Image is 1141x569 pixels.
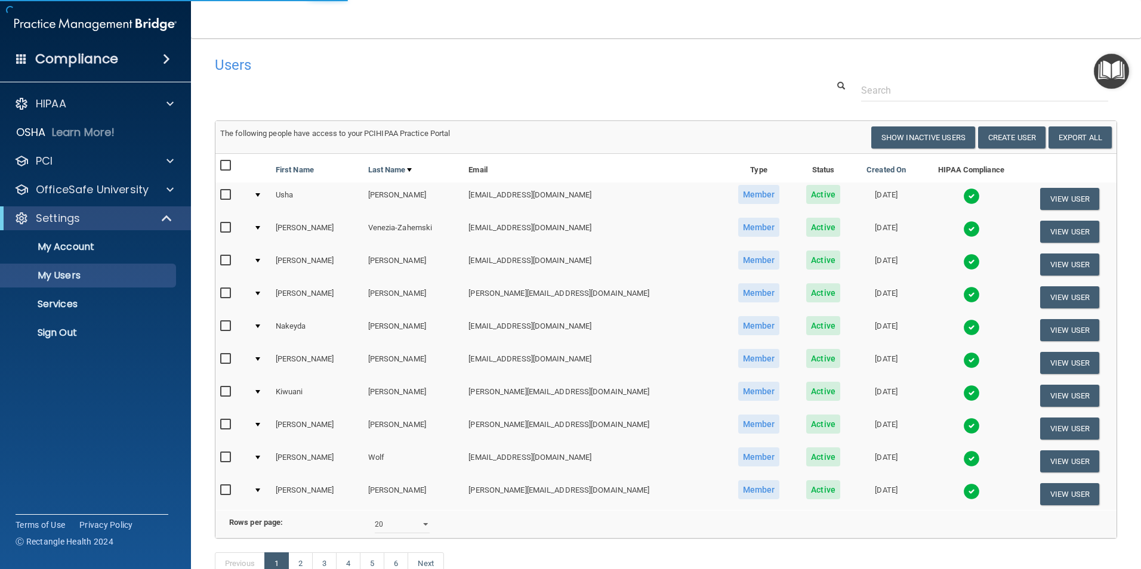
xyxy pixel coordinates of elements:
img: tick.e7d51cea.svg [963,286,980,303]
img: tick.e7d51cea.svg [963,483,980,500]
img: tick.e7d51cea.svg [963,450,980,467]
span: Member [738,415,780,434]
p: Services [8,298,171,310]
button: Show Inactive Users [871,126,975,149]
td: [PERSON_NAME] [363,281,464,314]
p: OfficeSafe University [36,183,149,197]
button: View User [1040,483,1099,505]
img: tick.e7d51cea.svg [963,418,980,434]
span: The following people have access to your PCIHIPAA Practice Portal [220,129,451,138]
td: [DATE] [853,314,920,347]
span: Active [806,185,840,204]
td: [PERSON_NAME] [363,314,464,347]
th: HIPAA Compliance [920,154,1023,183]
td: [DATE] [853,183,920,215]
td: Kiwuani [271,379,363,412]
td: [PERSON_NAME] [363,248,464,281]
h4: Compliance [35,51,118,67]
p: Sign Out [8,327,171,339]
td: Usha [271,183,363,215]
button: View User [1040,188,1099,210]
span: Member [738,447,780,466]
p: PCI [36,154,53,168]
span: Member [738,185,780,204]
button: View User [1040,319,1099,341]
td: [EMAIL_ADDRESS][DOMAIN_NAME] [464,215,724,248]
h4: Users [215,57,734,73]
td: [DATE] [853,347,920,379]
button: Open Resource Center [1094,54,1129,89]
a: Privacy Policy [79,519,133,531]
td: [PERSON_NAME] [271,478,363,510]
img: tick.e7d51cea.svg [963,385,980,401]
td: [DATE] [853,445,920,478]
button: View User [1040,221,1099,243]
a: PCI [14,154,174,168]
td: [PERSON_NAME][EMAIL_ADDRESS][DOMAIN_NAME] [464,379,724,412]
th: Type [724,154,794,183]
td: [PERSON_NAME] [271,412,363,445]
input: Search [861,79,1108,101]
p: Settings [36,211,80,225]
span: Member [738,316,780,335]
td: [EMAIL_ADDRESS][DOMAIN_NAME] [464,183,724,215]
span: Active [806,480,840,499]
td: [PERSON_NAME] [271,445,363,478]
span: Member [738,480,780,499]
td: [DATE] [853,215,920,248]
td: [EMAIL_ADDRESS][DOMAIN_NAME] [464,445,724,478]
p: Learn More! [52,125,115,140]
img: tick.e7d51cea.svg [963,352,980,369]
td: [EMAIL_ADDRESS][DOMAIN_NAME] [464,314,724,347]
p: OSHA [16,125,46,140]
a: Export All [1049,126,1112,149]
button: View User [1040,450,1099,472]
img: tick.e7d51cea.svg [963,253,980,270]
td: [EMAIL_ADDRESS][DOMAIN_NAME] [464,248,724,281]
span: Member [738,251,780,270]
td: Venezia-Zahemski [363,215,464,248]
td: [PERSON_NAME] [363,412,464,445]
a: Terms of Use [16,519,65,531]
p: HIPAA [36,97,66,111]
span: Ⓒ Rectangle Health 2024 [16,536,113,548]
th: Email [464,154,724,183]
td: [PERSON_NAME] [271,248,363,281]
span: Active [806,382,840,401]
span: Active [806,316,840,335]
p: My Users [8,270,171,282]
td: [PERSON_NAME] [363,478,464,510]
img: tick.e7d51cea.svg [963,319,980,336]
span: Active [806,349,840,368]
td: Nakeyda [271,314,363,347]
button: View User [1040,418,1099,440]
button: View User [1040,352,1099,374]
td: [DATE] [853,379,920,412]
button: View User [1040,253,1099,276]
span: Member [738,283,780,302]
span: Active [806,251,840,270]
img: PMB logo [14,13,177,36]
img: tick.e7d51cea.svg [963,188,980,205]
td: [DATE] [853,478,920,510]
p: My Account [8,241,171,253]
span: Active [806,447,840,466]
a: OfficeSafe University [14,183,174,197]
span: Active [806,218,840,237]
td: [PERSON_NAME] [271,215,363,248]
button: View User [1040,286,1099,308]
td: [DATE] [853,248,920,281]
a: Created On [866,163,906,177]
a: HIPAA [14,97,174,111]
span: Active [806,283,840,302]
td: [PERSON_NAME][EMAIL_ADDRESS][DOMAIN_NAME] [464,478,724,510]
td: [DATE] [853,281,920,314]
span: Member [738,349,780,368]
b: Rows per page: [229,518,283,527]
td: [EMAIL_ADDRESS][DOMAIN_NAME] [464,347,724,379]
span: Member [738,382,780,401]
a: Last Name [368,163,412,177]
td: Wolf [363,445,464,478]
td: [PERSON_NAME] [271,281,363,314]
button: View User [1040,385,1099,407]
